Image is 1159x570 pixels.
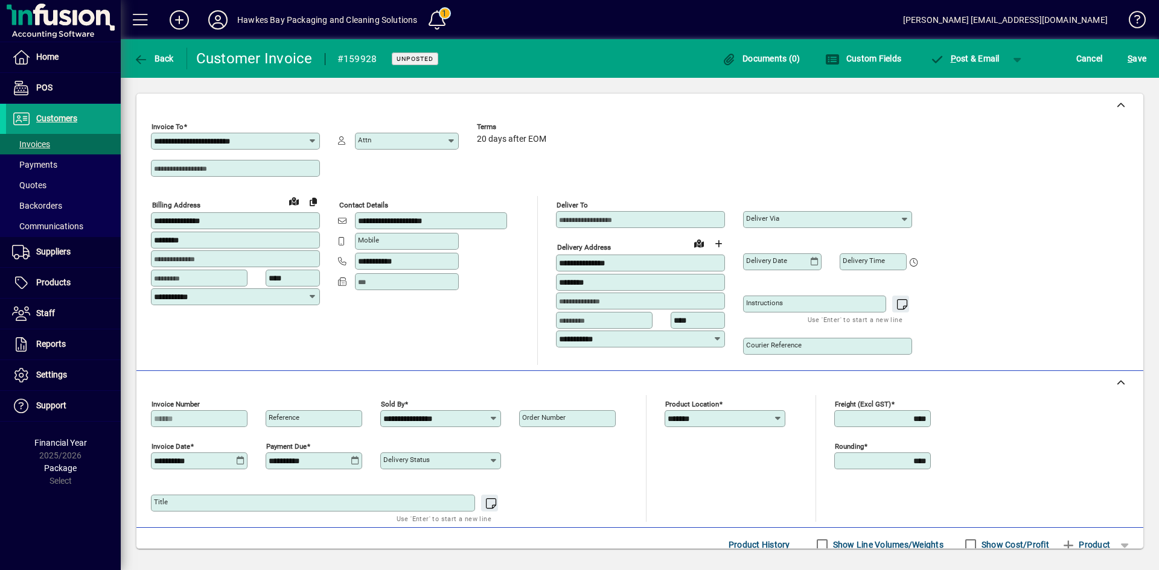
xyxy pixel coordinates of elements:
span: ave [1128,49,1146,68]
a: Support [6,391,121,421]
mat-label: Reference [269,413,299,422]
span: Product [1061,535,1110,554]
span: Communications [12,221,83,231]
span: Payments [12,160,57,169]
span: Suppliers [36,247,71,256]
label: Show Line Volumes/Weights [831,539,943,551]
span: ost & Email [930,54,1000,63]
div: Customer Invoice [196,49,313,68]
app-page-header-button: Back [121,48,187,69]
span: Settings [36,370,67,379]
span: Products [36,277,71,287]
mat-label: Rounding [835,442,864,451]
mat-label: Mobile [358,236,379,244]
mat-label: Sold by [381,400,404,408]
a: Settings [6,360,121,390]
span: 20 days after EOM [477,135,546,144]
button: Profile [199,9,237,31]
mat-label: Attn [358,136,371,144]
span: Invoices [12,139,50,149]
button: Back [130,48,177,69]
span: Reports [36,339,66,349]
mat-label: Invoice To [152,122,184,131]
span: Quotes [12,180,46,190]
span: Back [133,54,174,63]
mat-label: Product location [665,400,719,408]
span: Home [36,52,59,62]
span: Custom Fields [825,54,901,63]
span: Support [36,401,66,410]
div: #159928 [337,49,377,69]
a: Staff [6,299,121,329]
a: Quotes [6,175,121,195]
div: Hawkes Bay Packaging and Cleaning Solutions [237,10,418,30]
span: S [1128,54,1132,63]
mat-label: Payment due [266,442,307,451]
span: Cancel [1076,49,1103,68]
mat-label: Deliver via [746,214,779,223]
button: Cancel [1073,48,1106,69]
div: [PERSON_NAME] [EMAIL_ADDRESS][DOMAIN_NAME] [903,10,1108,30]
span: Terms [477,123,549,131]
a: POS [6,73,121,103]
button: Add [160,9,199,31]
a: Communications [6,216,121,236]
mat-label: Delivery date [746,256,787,265]
span: P [951,54,956,63]
a: Products [6,268,121,298]
a: Suppliers [6,237,121,267]
mat-label: Order number [522,413,566,422]
span: Financial Year [34,438,87,448]
mat-label: Courier Reference [746,341,802,349]
a: Payments [6,154,121,175]
mat-hint: Use 'Enter' to start a new line [397,511,491,525]
a: Invoices [6,134,121,154]
mat-label: Title [154,498,168,506]
span: Customers [36,113,77,123]
a: View on map [284,191,304,211]
mat-label: Freight (excl GST) [835,400,891,408]
span: Staff [36,308,55,318]
a: View on map [689,233,709,253]
a: Home [6,42,121,72]
mat-label: Deliver To [557,201,588,209]
mat-label: Instructions [746,299,783,307]
mat-label: Delivery time [843,256,885,265]
button: Product History [724,534,795,556]
button: Copy to Delivery address [304,192,323,211]
span: Package [44,463,77,473]
a: Reports [6,329,121,359]
a: Backorders [6,195,121,216]
button: Product [1055,534,1116,556]
mat-label: Delivery status [383,455,430,464]
span: Documents (0) [722,54,800,63]
mat-label: Invoice number [152,400,200,408]
span: Unposted [397,55,433,63]
span: Backorders [12,201,62,211]
button: Choose address [709,234,728,253]
label: Show Cost/Profit [979,539,1049,551]
button: Post & Email [924,48,1006,69]
a: Knowledge Base [1120,2,1144,42]
span: Product History [729,535,790,554]
button: Save [1125,48,1149,69]
button: Custom Fields [822,48,904,69]
mat-hint: Use 'Enter' to start a new line [808,312,902,326]
span: POS [36,83,53,92]
mat-label: Invoice date [152,442,190,451]
button: Documents (0) [719,48,803,69]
